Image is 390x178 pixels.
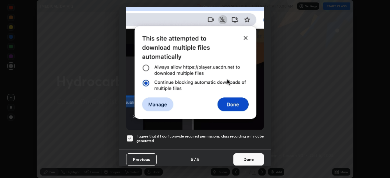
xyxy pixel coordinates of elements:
h4: 5 [197,156,199,162]
h5: I agree that if I don't provide required permissions, class recording will not be generated [136,134,264,143]
button: Done [233,153,264,166]
button: Previous [126,153,157,166]
h4: 5 [191,156,193,162]
h4: / [194,156,196,162]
